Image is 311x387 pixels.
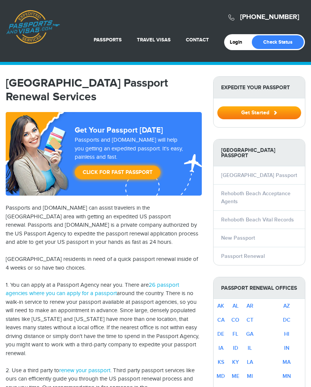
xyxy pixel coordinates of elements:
[247,373,253,379] a: MI
[248,345,252,351] a: IL
[247,303,253,309] a: AR
[75,126,163,135] strong: Get Your Passport [DATE]
[221,253,265,259] a: Passport Renewal
[283,303,290,309] a: AZ
[6,204,202,247] p: Passports and [DOMAIN_NAME] can assist travelers in the [GEOGRAPHIC_DATA] area with getting an ex...
[232,331,238,337] a: FL
[246,331,253,337] a: GA
[137,37,171,43] a: Travel Visas
[214,139,305,166] strong: [GEOGRAPHIC_DATA] Passport
[247,359,253,365] a: LA
[218,345,223,351] a: IA
[283,373,291,379] a: MN
[232,359,239,365] a: KY
[284,345,289,351] a: IN
[221,216,294,223] a: Rehoboth Beach Vital Records
[232,373,239,379] a: ME
[284,331,289,337] a: HI
[217,303,224,309] a: AK
[6,76,202,104] h1: [GEOGRAPHIC_DATA] Passport Renewal Services
[233,345,238,351] a: ID
[94,37,122,43] a: Passports
[59,367,110,374] a: renew your passport
[217,106,301,119] button: Get Started
[217,331,224,337] a: DE
[283,317,291,323] a: DC
[283,359,291,365] a: MA
[6,10,60,44] a: Passports & [DOMAIN_NAME]
[186,37,209,43] a: Contact
[217,373,225,379] a: MD
[75,166,160,179] a: Click for Fast Passport
[72,136,189,183] div: Passports and [DOMAIN_NAME] will help you getting an expedited passport. It's easy, painless and ...
[214,77,305,98] strong: Expedite Your Passport
[6,255,202,272] p: [GEOGRAPHIC_DATA] residents in need of a quick passport renewal inside of 4 weeks or so have two ...
[6,281,202,358] p: 1. You can apply at a Passport Agency near you. There are around the country. There is no walk-in...
[221,190,291,205] a: Rehoboth Beach Acceptance Agents
[218,359,224,365] a: KS
[214,277,305,299] strong: Passport Renewal Offices
[252,35,304,49] a: Check Status
[232,303,239,309] a: AL
[221,235,255,241] a: New Passport
[231,317,239,323] a: CO
[247,317,253,323] a: CT
[217,109,301,115] a: Get Started
[221,172,297,178] a: [GEOGRAPHIC_DATA] Passport
[240,13,299,21] a: [PHONE_NUMBER]
[217,317,225,323] a: CA
[230,39,248,45] a: Login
